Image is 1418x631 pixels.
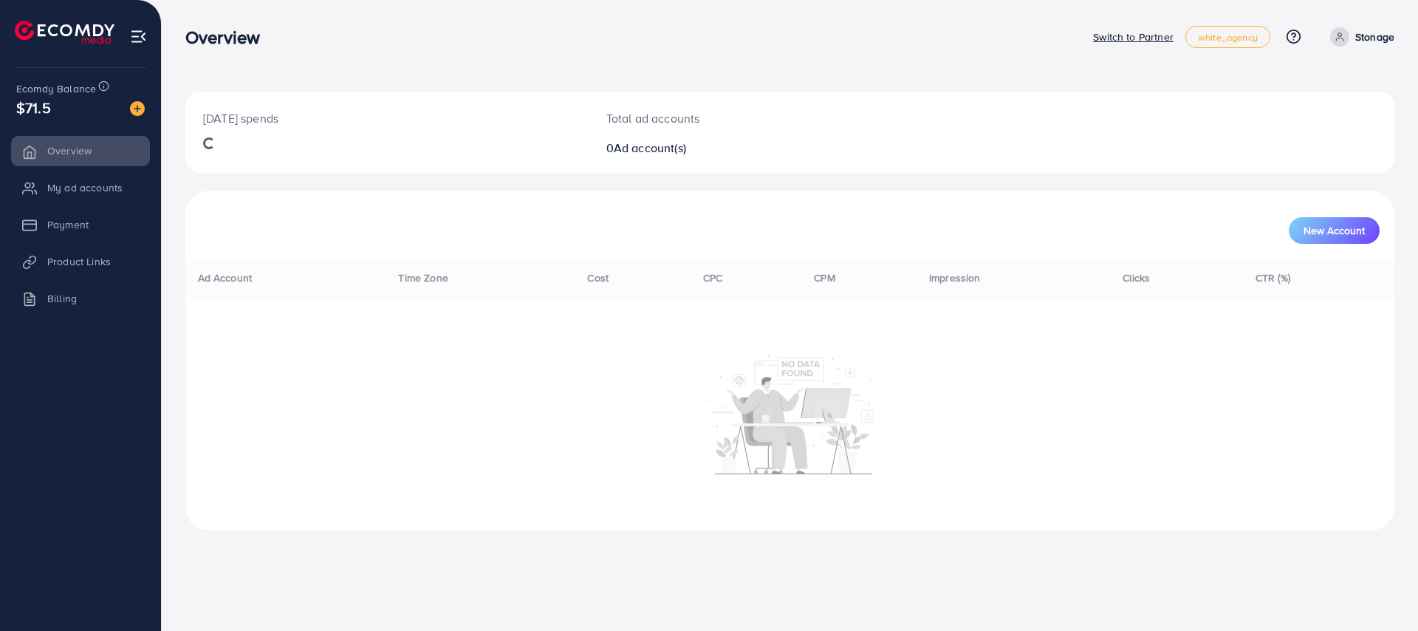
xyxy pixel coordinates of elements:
[1093,28,1174,46] p: Switch to Partner
[130,101,145,116] img: image
[1324,27,1394,47] a: Stonage
[1355,28,1394,46] p: Stonage
[16,97,51,118] span: $71.5
[185,27,272,48] h3: Overview
[16,81,96,96] span: Ecomdy Balance
[203,109,571,127] p: [DATE] spends
[1198,33,1258,42] span: white_agency
[606,141,873,155] h2: 0
[1304,225,1365,236] span: New Account
[606,109,873,127] p: Total ad accounts
[1185,26,1270,48] a: white_agency
[15,21,114,44] img: logo
[1289,217,1380,244] button: New Account
[614,140,686,156] span: Ad account(s)
[130,28,147,45] img: menu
